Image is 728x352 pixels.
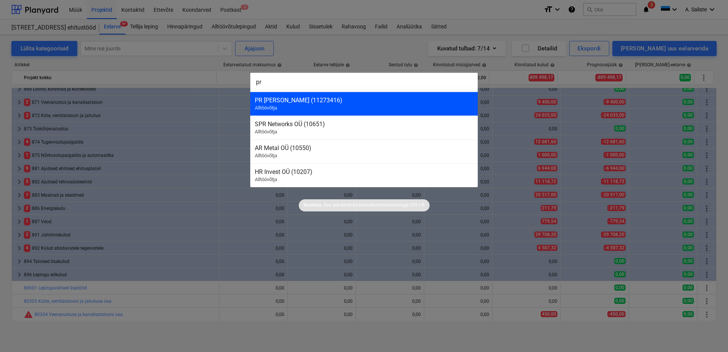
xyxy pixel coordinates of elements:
div: HR Invest OÜ (10207) [255,168,473,175]
p: Ctrl + K [410,202,425,208]
div: AR Metal OÜ (10550)Alltöövõtja [250,139,478,163]
div: SPR Networks OÜ (10651)Alltöövõtja [250,116,478,139]
div: HR Invest OÜ (10207)Alltöövõtja [250,163,478,187]
div: SPR Networks OÜ (10651) [255,120,473,128]
span: Alltöövõtja [255,105,277,111]
div: PR [PERSON_NAME] (11273416) [255,97,473,104]
span: Alltöövõtja [255,153,277,158]
div: PR [PERSON_NAME] (11273416)Alltöövõtja [250,92,478,116]
div: Soovitus:Ava see kiiremini klahvikombinatsioonigaCtrl + K [299,199,430,211]
p: Ava see kiiremini klahvikombinatsiooniga [323,202,409,208]
span: Alltöövõtja [255,177,277,182]
div: AR Metal OÜ (10550) [255,144,473,152]
span: Alltöövõtja [255,129,277,135]
iframe: Chat Widget [690,316,728,352]
input: Otsi projekte, eelarveridu, lepinguid, akte, alltöövõtjaid... [250,73,478,92]
p: Soovitus: [303,202,322,208]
